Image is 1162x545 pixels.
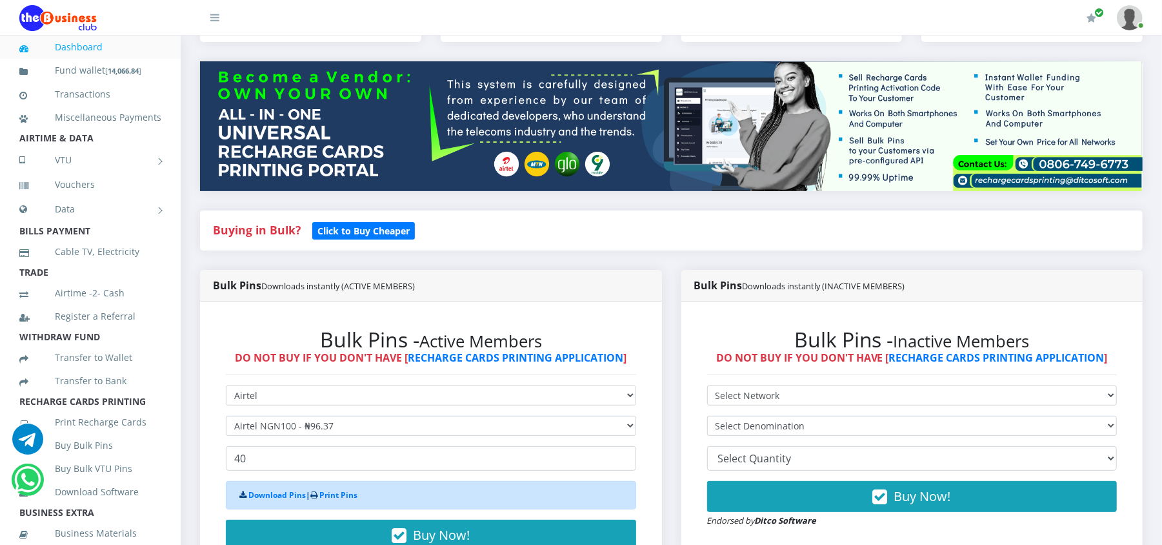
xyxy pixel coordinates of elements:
strong: Bulk Pins [213,278,415,293]
small: Active Members [419,330,542,353]
a: Chat for support [12,433,43,455]
a: Transfer to Wallet [19,343,161,373]
a: Dashboard [19,32,161,62]
span: Buy Now! [894,488,951,505]
strong: Ditco Software [755,515,817,526]
img: User [1117,5,1143,30]
a: Vouchers [19,170,161,200]
strong: DO NOT BUY IF YOU DON'T HAVE [ ] [716,351,1108,365]
a: RECHARGE CARDS PRINTING APPLICATION [889,351,1105,365]
a: Airtime -2- Cash [19,278,161,308]
strong: Buying in Bulk? [213,222,301,238]
strong: | [239,489,357,500]
a: Click to Buy Cheaper [312,222,415,238]
a: Cable TV, Electricity [19,237,161,267]
small: Inactive Members [894,330,1030,353]
button: Buy Now! [707,481,1117,512]
a: Download Software [19,477,161,507]
small: [ ] [105,66,141,76]
a: RECHARGE CARDS PRINTING APPLICATION [408,351,623,365]
span: Renew/Upgrade Subscription [1094,8,1104,17]
b: Click to Buy Cheaper [317,225,410,237]
span: Buy Now! [413,526,470,544]
img: multitenant_rcp.png [200,61,1143,190]
a: Register a Referral [19,302,161,331]
small: Endorsed by [707,515,817,526]
a: Download Pins [248,489,306,500]
strong: Bulk Pins [694,278,905,293]
small: Downloads instantly (ACTIVE MEMBERS) [261,280,415,292]
a: Data [19,193,161,225]
strong: DO NOT BUY IF YOU DON'T HAVE [ ] [235,351,626,365]
a: Print Pins [319,489,357,500]
a: Chat for support [15,474,41,495]
a: Transfer to Bank [19,366,161,396]
a: Transactions [19,79,161,109]
i: Renew/Upgrade Subscription [1087,13,1096,23]
a: VTU [19,144,161,176]
a: Buy Bulk VTU Pins [19,454,161,484]
img: Logo [19,5,97,31]
a: Buy Bulk Pins [19,431,161,460]
b: 14,066.84 [108,66,139,76]
small: Downloads instantly (INACTIVE MEMBERS) [743,280,905,292]
h2: Bulk Pins - [226,327,636,352]
a: Fund wallet[14,066.84] [19,56,161,86]
input: Enter Quantity [226,446,636,471]
a: Print Recharge Cards [19,407,161,437]
a: Miscellaneous Payments [19,103,161,132]
h2: Bulk Pins - [707,327,1117,352]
